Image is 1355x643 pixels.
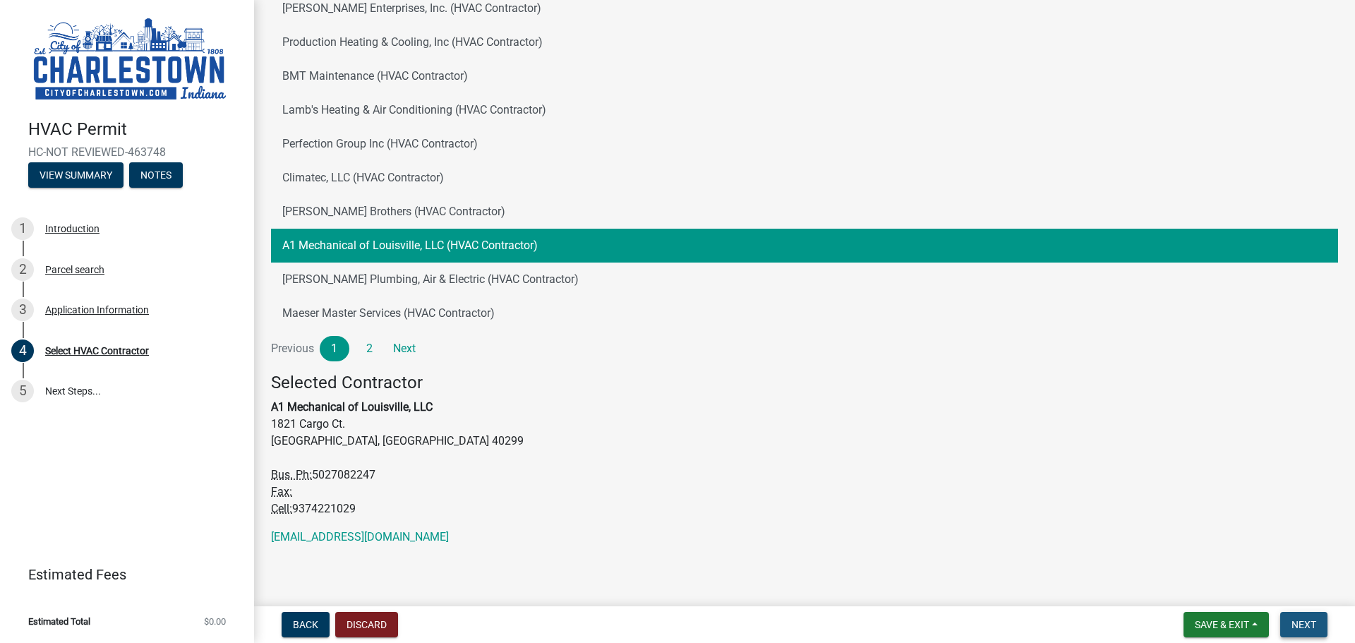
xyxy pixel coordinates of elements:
button: Next [1280,612,1327,637]
wm-modal-confirm: Notes [129,170,183,181]
div: 2 [11,258,34,281]
abbr: Fax Number [271,485,292,498]
span: Estimated Total [28,617,90,626]
button: [PERSON_NAME] Plumbing, Air & Electric (HVAC Contractor) [271,263,1338,296]
button: View Summary [28,162,124,188]
button: Maeser Master Services (HVAC Contractor) [271,296,1338,330]
a: 2 [355,336,385,361]
span: 9374221029 [292,502,356,515]
button: Save & Exit [1184,612,1269,637]
div: Introduction [45,224,100,234]
button: Perfection Group Inc (HVAC Contractor) [271,127,1338,161]
span: 5027082247 [312,468,375,481]
button: Lamb's Heating & Air Conditioning (HVAC Contractor) [271,93,1338,127]
div: Select HVAC Contractor [45,346,149,356]
span: Back [293,619,318,630]
button: Notes [129,162,183,188]
img: City of Charlestown, Indiana [28,15,231,104]
button: Discard [335,612,398,637]
button: BMT Maintenance (HVAC Contractor) [271,59,1338,93]
div: 3 [11,299,34,321]
a: Next [390,336,419,361]
abbr: Business Phone [271,468,312,481]
span: $0.00 [204,617,226,626]
button: Back [282,612,330,637]
h4: HVAC Permit [28,119,243,140]
span: Save & Exit [1195,619,1249,630]
span: HC-NOT REVIEWED-463748 [28,145,226,159]
a: Estimated Fees [11,560,231,589]
div: Application Information [45,305,149,315]
abbr: Business Cell [271,502,292,515]
nav: Page navigation [271,336,1338,361]
div: 1 [11,217,34,240]
a: [EMAIL_ADDRESS][DOMAIN_NAME] [271,530,449,543]
div: 5 [11,380,34,402]
address: 1821 Cargo Ct. [GEOGRAPHIC_DATA], [GEOGRAPHIC_DATA] 40299 [271,373,1338,517]
button: [PERSON_NAME] Brothers (HVAC Contractor) [271,195,1338,229]
span: Next [1291,619,1316,630]
button: Climatec, LLC (HVAC Contractor) [271,161,1338,195]
h4: Selected Contractor [271,373,1338,393]
button: Production Heating & Cooling, Inc (HVAC Contractor) [271,25,1338,59]
a: 1 [320,336,349,361]
div: 4 [11,339,34,362]
button: A1 Mechanical of Louisville, LLC (HVAC Contractor) [271,229,1338,263]
wm-modal-confirm: Summary [28,170,124,181]
strong: A1 Mechanical of Louisville, LLC [271,400,433,414]
div: Parcel search [45,265,104,275]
